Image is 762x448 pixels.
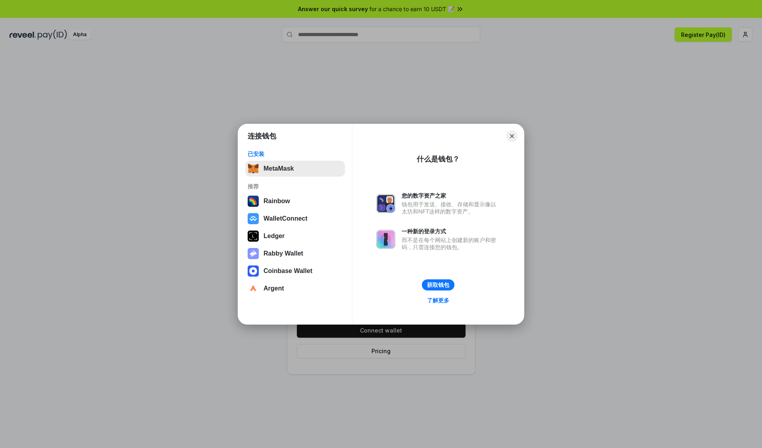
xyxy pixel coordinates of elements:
[402,192,500,199] div: 您的数字资产之家
[402,236,500,251] div: 而不是在每个网站上创建新的账户和密码，只需连接您的钱包。
[248,248,259,259] img: svg+xml,%3Csvg%20xmlns%3D%22http%3A%2F%2Fwww.w3.org%2F2000%2Fsvg%22%20fill%3D%22none%22%20viewBox...
[248,265,259,277] img: svg+xml,%3Csvg%20width%3D%2228%22%20height%3D%2228%22%20viewBox%3D%220%200%2028%2028%22%20fill%3D...
[245,193,345,209] button: Rainbow
[264,198,290,205] div: Rainbow
[427,297,449,304] div: 了解更多
[264,233,285,240] div: Ledger
[248,131,276,141] h1: 连接钱包
[245,263,345,279] button: Coinbase Wallet
[402,201,500,215] div: 钱包用于发送、接收、存储和显示像以太坊和NFT这样的数字资产。
[248,196,259,207] img: svg+xml,%3Csvg%20width%3D%22120%22%20height%3D%22120%22%20viewBox%3D%220%200%20120%20120%22%20fil...
[245,211,345,227] button: WalletConnect
[376,194,395,213] img: svg+xml,%3Csvg%20xmlns%3D%22http%3A%2F%2Fwww.w3.org%2F2000%2Fsvg%22%20fill%3D%22none%22%20viewBox...
[245,228,345,244] button: Ledger
[248,150,343,158] div: 已安装
[245,281,345,296] button: Argent
[376,230,395,249] img: svg+xml,%3Csvg%20xmlns%3D%22http%3A%2F%2Fwww.w3.org%2F2000%2Fsvg%22%20fill%3D%22none%22%20viewBox...
[402,228,500,235] div: 一种新的登录方式
[245,246,345,261] button: Rabby Wallet
[248,213,259,224] img: svg+xml,%3Csvg%20width%3D%2228%22%20height%3D%2228%22%20viewBox%3D%220%200%2028%2028%22%20fill%3D...
[417,154,460,164] div: 什么是钱包？
[264,215,308,222] div: WalletConnect
[264,165,294,172] div: MetaMask
[264,250,303,257] div: Rabby Wallet
[248,283,259,294] img: svg+xml,%3Csvg%20width%3D%2228%22%20height%3D%2228%22%20viewBox%3D%220%200%2028%2028%22%20fill%3D...
[506,131,518,142] button: Close
[248,183,343,190] div: 推荐
[264,267,312,275] div: Coinbase Wallet
[245,161,345,177] button: MetaMask
[427,281,449,288] div: 获取钱包
[422,279,454,290] button: 获取钱包
[248,231,259,242] img: svg+xml,%3Csvg%20xmlns%3D%22http%3A%2F%2Fwww.w3.org%2F2000%2Fsvg%22%20width%3D%2228%22%20height%3...
[248,163,259,174] img: svg+xml,%3Csvg%20fill%3D%22none%22%20height%3D%2233%22%20viewBox%3D%220%200%2035%2033%22%20width%...
[422,295,454,306] a: 了解更多
[264,285,284,292] div: Argent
